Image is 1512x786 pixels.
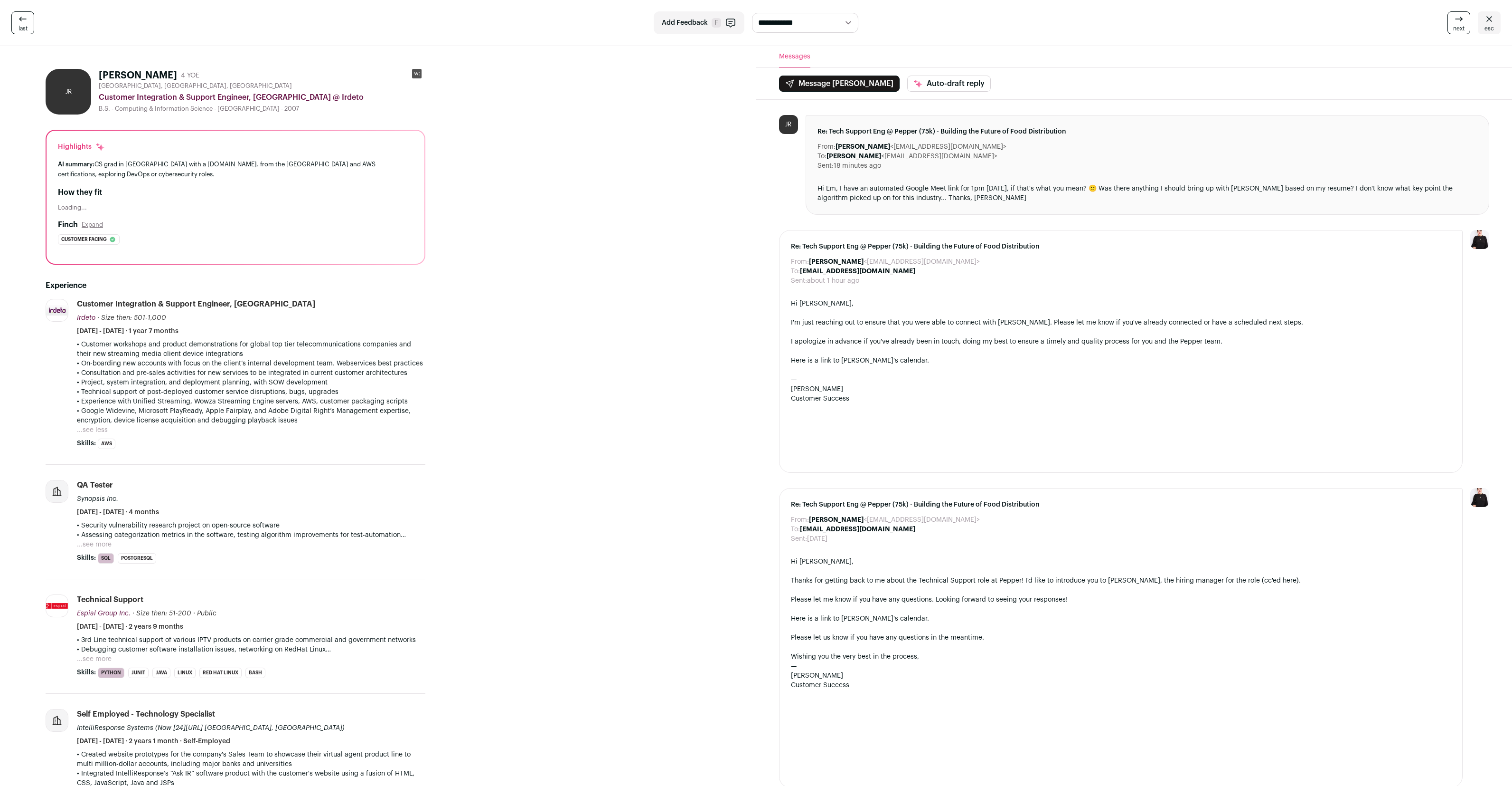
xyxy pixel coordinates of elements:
[77,530,425,540] p: • Assessing categorization metrics in the software, testing algorithm improvements for test-autom...
[46,305,68,316] img: 11b8b31237487cdde01cd8d5ec8d61b63820fe449d10baeba873944efc5bae35.jpg
[1478,11,1501,34] a: esc
[98,553,114,564] li: SQL
[77,439,96,448] span: Skills:
[77,654,112,664] button: ...see more
[77,359,425,368] p: • On-boarding new accounts with focus on the client’s internal development team. Webservices best...
[791,375,1451,384] div: —
[197,610,216,617] span: Public
[77,594,143,605] div: Technical Support
[77,425,108,435] button: ...see less
[128,668,149,678] li: JUnit
[98,439,115,449] li: AWS
[82,221,103,229] button: Expand
[1453,25,1465,32] span: next
[77,709,215,719] div: Self Employed - Technology Specialist
[77,397,425,406] p: • Experience with Unified Streaming, Wowza Streaming Engine servers, AWS, customer packaging scripts
[791,500,1451,509] span: Re: Tech Support Eng @ Pepper (75k) - Building the Future of Food Distribution
[791,357,929,364] a: Here is a link to [PERSON_NAME]'s calendar.
[791,576,1451,585] div: Thanks for getting back to me about the Technical Support role at Pepper! I'd like to introduce y...
[58,159,413,179] div: CS grad in [GEOGRAPHIC_DATA] with a [DOMAIN_NAME]. from the [GEOGRAPHIC_DATA] and AWS certificati...
[77,480,113,490] div: QA Tester
[19,25,28,32] span: last
[58,161,94,167] span: AI summary:
[779,76,900,92] button: Message [PERSON_NAME]
[245,668,265,678] li: bash
[1470,488,1489,507] img: 9240684-medium_jpg
[77,622,183,632] span: [DATE] - [DATE] · 2 years 9 months
[1484,25,1494,32] span: esc
[791,615,929,622] a: Here is a link to [PERSON_NAME]'s calendar.
[77,725,345,731] span: IntelliResponse Systems (Now [24][URL] [GEOGRAPHIC_DATA], [GEOGRAPHIC_DATA])
[77,496,118,502] span: Synopsis Inc.
[174,668,196,678] li: Linux
[791,661,1451,671] div: —
[800,526,915,533] b: [EMAIL_ADDRESS][DOMAIN_NAME]
[836,144,890,150] b: [PERSON_NAME]
[99,92,425,103] div: Customer Integration & Support Engineer, [GEOGRAPHIC_DATA] @ Irdeto
[1447,11,1470,34] a: next
[826,152,997,161] dd: <[EMAIL_ADDRESS][DOMAIN_NAME]>
[712,18,721,28] span: F
[791,337,1451,346] div: I apologize in advance if you've already been in touch, doing my best to ensure a timely and qual...
[58,142,105,152] div: Highlights
[809,259,864,265] b: [PERSON_NAME]
[46,280,425,291] h2: Experience
[791,299,1451,308] div: Hi [PERSON_NAME],
[791,318,1451,327] div: I'm just reaching out to ensure that you were able to connect with [PERSON_NAME]. Please let me k...
[791,652,1451,661] div: Wishing you the very best in the process,
[791,671,1451,681] div: [PERSON_NAME]
[791,633,1451,642] div: Please let us know if you have any questions in the meantime.
[807,276,859,286] dd: about 1 hour ago
[58,187,413,198] h2: How they fit
[809,515,980,525] dd: <[EMAIL_ADDRESS][DOMAIN_NAME]>
[836,142,1006,152] dd: <[EMAIL_ADDRESS][DOMAIN_NAME]>
[77,635,425,645] p: • 3rd Line technical support of various IPTV products on carrier grade commercial and government ...
[58,204,413,211] div: Loading...
[132,610,191,617] span: · Size then: 51-200
[817,142,836,152] dt: From:
[817,152,826,161] dt: To:
[791,257,809,267] dt: From:
[791,394,1451,403] div: Customer Success
[807,534,827,544] dd: [DATE]
[77,553,96,563] span: Skills:
[77,750,425,769] p: • Created website prototypes for the company's Sales Team to showcase their virtual agent product...
[791,557,1451,566] div: Hi [PERSON_NAME],
[77,299,315,309] div: Customer Integration & Support Engineer, [GEOGRAPHIC_DATA]
[99,105,425,113] div: B.S. - Computing & Information Science - [GEOGRAPHIC_DATA] - 2007
[77,387,425,397] p: • Technical support of post-deployed customer service disruptions, bugs, upgrades
[1470,230,1489,249] img: 9240684-medium_jpg
[662,18,708,28] span: Add Feedback
[46,69,91,115] div: JR
[77,340,425,359] p: • Customer workshops and product demonstrations for global top tier telecommunications companies ...
[77,368,425,378] p: • Consultation and pre-sales activities for new services to be integrated in current customer arc...
[809,257,980,267] dd: <[EMAIL_ADDRESS][DOMAIN_NAME]>
[152,668,170,678] li: Java
[791,681,1451,690] div: Customer Success
[791,276,807,286] dt: Sent:
[97,315,166,321] span: · Size then: 501-1,000
[46,480,68,502] img: company-logo-placeholder-414d4e2ec0e2ddebbe968bf319fdfe5acfe0c9b87f798d344e800bc9a89632a0.png
[77,737,230,746] span: [DATE] - [DATE] · 2 years 1 month · Self-Employed
[77,406,425,425] p: • Google Widevine, Microsoft PlayReady, Apple Fairplay, and Adobe Digital Right’s Management expe...
[46,603,68,609] img: 9745638267ab16c5bed7586ebf6d82e68e74fd53b965249d6a77f5995e730a34.jpg
[791,525,800,534] dt: To:
[817,184,1478,203] div: Hi Em, I have an automated Google Meet link for 1pm [DATE], if that's what you mean? 🙂 Was there ...
[77,645,425,654] p: • Debugging customer software installation issues, networking on RedHat Linux
[817,127,1478,136] span: Re: Tech Support Eng @ Pepper (75k) - Building the Future of Food Distribution
[46,709,68,731] img: company-logo-placeholder-414d4e2ec0e2ddebbe968bf319fdfe5acfe0c9b87f798d344e800bc9a89632a0.png
[77,378,425,387] p: • Project, system integration, and deployment planning, with SOW development
[791,242,1451,251] span: Re: Tech Support Eng @ Pepper (75k) - Building the Future of Food Distribution
[181,71,199,80] div: 4 YOE
[193,609,195,618] span: ·
[779,46,810,67] button: Messages
[118,553,156,564] li: PostgreSQL
[77,326,178,336] span: [DATE] - [DATE] · 1 year 7 months
[800,268,915,275] b: [EMAIL_ADDRESS][DOMAIN_NAME]
[779,115,798,134] div: JR
[907,76,991,92] button: Auto-draft reply
[834,161,881,171] dd: 18 minutes ago
[791,384,1451,394] div: [PERSON_NAME]
[826,153,881,160] b: [PERSON_NAME]
[77,668,96,677] span: Skills:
